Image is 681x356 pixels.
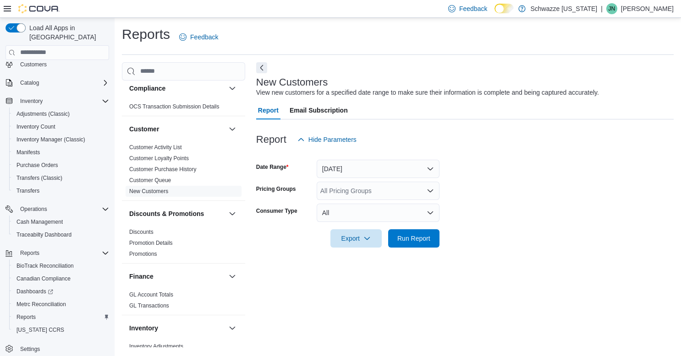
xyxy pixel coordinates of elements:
[16,59,109,70] span: Customers
[129,272,154,281] h3: Finance
[13,121,59,132] a: Inventory Count
[13,216,66,227] a: Cash Management
[13,108,73,119] a: Adjustments (Classic)
[227,208,238,219] button: Discounts & Promotions
[20,205,47,213] span: Operations
[122,25,170,43] h1: Reports
[129,84,225,93] button: Compliance
[13,260,77,271] a: BioTrack Reconciliation
[13,173,109,183] span: Transfers (Classic)
[13,286,57,297] a: Dashboards
[16,218,63,226] span: Cash Management
[20,345,40,353] span: Settings
[16,326,64,334] span: [US_STATE] CCRS
[317,204,439,222] button: All
[2,58,113,71] button: Customers
[9,133,113,146] button: Inventory Manager (Classic)
[16,123,55,130] span: Inventory Count
[16,343,109,354] span: Settings
[16,288,53,295] span: Dashboards
[129,155,189,162] a: Customer Loyalty Points
[129,166,197,173] a: Customer Purchase History
[16,162,58,169] span: Purchase Orders
[256,88,599,97] div: View new customers for a specified date range to make sure their information is complete and bein...
[16,174,62,182] span: Transfers (Classic)
[9,298,113,311] button: Metrc Reconciliation
[9,120,113,133] button: Inventory Count
[9,216,113,228] button: Cash Management
[530,3,597,14] p: Schwazze [US_STATE]
[16,248,43,259] button: Reports
[16,231,71,238] span: Traceabilty Dashboard
[2,203,113,216] button: Operations
[606,3,617,14] div: Justin Nau
[13,185,109,196] span: Transfers
[129,272,225,281] button: Finance
[13,260,109,271] span: BioTrack Reconciliation
[13,147,109,158] span: Manifests
[609,3,615,14] span: JN
[9,272,113,285] button: Canadian Compliance
[9,285,113,298] a: Dashboards
[18,4,60,13] img: Cova
[9,108,113,120] button: Adjustments (Classic)
[129,188,168,195] span: New Customers
[129,324,158,333] h3: Inventory
[16,136,85,143] span: Inventory Manager (Classic)
[13,229,75,240] a: Traceabilty Dashboard
[227,83,238,94] button: Compliance
[13,108,109,119] span: Adjustments (Classic)
[13,299,70,310] a: Metrc Reconciliation
[20,61,47,68] span: Customers
[16,301,66,308] span: Metrc Reconciliation
[129,343,183,350] span: Inventory Adjustments
[16,96,109,107] span: Inventory
[129,124,225,134] button: Customer
[16,248,109,259] span: Reports
[16,59,50,70] a: Customers
[20,79,39,86] span: Catalog
[16,344,44,355] a: Settings
[129,251,157,257] a: Promotions
[601,3,603,14] p: |
[256,185,296,193] label: Pricing Groups
[129,144,182,151] span: Customer Activity List
[336,229,376,248] span: Export
[16,275,71,282] span: Canadian Compliance
[256,207,297,215] label: Consumer Type
[13,312,39,323] a: Reports
[13,273,109,284] span: Canadian Compliance
[9,146,113,159] button: Manifests
[308,135,357,144] span: Hide Parameters
[129,302,169,309] span: GL Transactions
[494,13,495,14] span: Dark Mode
[290,101,348,119] span: Email Subscription
[16,204,51,215] button: Operations
[13,286,109,297] span: Dashboards
[129,124,159,134] h3: Customer
[330,229,382,248] button: Export
[13,229,109,240] span: Traceabilty Dashboard
[122,289,245,315] div: Finance
[122,101,245,116] div: Compliance
[13,312,109,323] span: Reports
[16,149,40,156] span: Manifests
[129,103,220,110] a: OCS Transaction Submission Details
[129,228,154,236] span: Discounts
[129,229,154,235] a: Discounts
[16,77,43,88] button: Catalog
[129,291,173,298] a: GL Account Totals
[13,173,66,183] a: Transfers (Classic)
[122,227,245,263] div: Discounts & Promotions
[13,134,109,145] span: Inventory Manager (Classic)
[129,240,173,246] a: Promotion Details
[13,324,68,335] a: [US_STATE] CCRS
[122,142,245,200] div: Customer
[427,187,434,194] button: Open list of options
[13,324,109,335] span: Washington CCRS
[388,229,439,248] button: Run Report
[621,3,674,14] p: [PERSON_NAME]
[129,302,169,309] a: GL Transactions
